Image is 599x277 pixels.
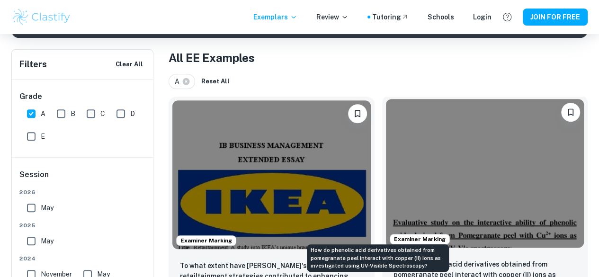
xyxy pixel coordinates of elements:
span: 2024 [19,254,146,263]
a: Login [473,12,492,22]
span: 2025 [19,221,146,230]
span: D [130,108,135,119]
button: Help and Feedback [499,9,515,25]
button: JOIN FOR FREE [523,9,588,26]
img: Clastify logo [11,8,72,27]
div: A [169,74,195,89]
span: B [71,108,75,119]
div: How do phenolic acid derivatives obtained from pomegranate peel interact with copper (II) ions as... [307,244,449,272]
h6: Session [19,169,146,188]
h1: All EE Examples [169,49,588,66]
span: E [41,131,45,142]
span: Examiner Marking [390,235,449,243]
a: Schools [428,12,454,22]
button: Reset All [199,74,232,89]
span: Examiner Marking [177,236,236,245]
span: C [100,108,105,119]
img: Chemistry EE example thumbnail: How do phenolic acid derivatives obtaine [386,99,584,248]
h6: Filters [19,58,47,71]
span: May [41,203,54,213]
a: Tutoring [372,12,409,22]
span: A [41,108,45,119]
h6: Grade [19,91,146,102]
button: Please log in to bookmark exemplars [348,104,367,123]
span: May [41,236,54,246]
p: Review [316,12,349,22]
button: Clear All [113,57,145,71]
button: Please log in to bookmark exemplars [561,103,580,122]
p: Exemplars [253,12,297,22]
span: 2026 [19,188,146,197]
span: A [175,76,184,87]
img: Business and Management EE example thumbnail: To what extent have IKEA's in-store reta [172,100,371,249]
